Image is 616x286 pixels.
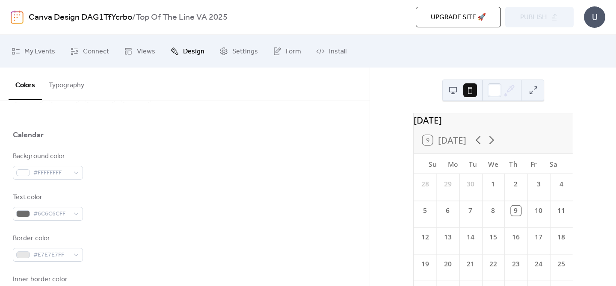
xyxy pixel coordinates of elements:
div: 5 [420,206,429,215]
a: My Events [5,38,62,64]
div: 25 [556,259,566,269]
a: Views [118,38,162,64]
div: 6 [443,206,453,215]
div: 7 [465,206,475,215]
div: 20 [443,259,453,269]
div: 4 [556,179,566,189]
div: 1 [488,179,498,189]
div: 17 [533,233,543,242]
div: 16 [511,233,521,242]
div: Border color [13,233,81,244]
div: Calendar [13,130,44,140]
button: Colors [9,68,42,100]
a: Design [164,38,211,64]
span: Views [137,45,155,58]
span: #6C6C6CFF [33,209,69,219]
div: 30 [465,179,475,189]
div: Tu [463,154,483,174]
a: Form [267,38,308,64]
a: Install [310,38,353,64]
div: Th [503,154,523,174]
button: Typography [42,68,91,99]
b: / [132,9,136,26]
span: My Events [24,45,55,58]
div: 21 [465,259,475,269]
div: 24 [533,259,543,269]
div: Fr [523,154,543,174]
a: Canva Design DAG1TfYcrbo [29,9,132,26]
div: U [584,6,605,28]
span: Install [329,45,346,58]
div: 8 [488,206,498,215]
div: 2 [511,179,521,189]
div: 22 [488,259,498,269]
span: Form [286,45,301,58]
div: 12 [420,233,429,242]
span: Connect [83,45,109,58]
div: 13 [443,233,453,242]
div: 28 [420,179,429,189]
div: 3 [533,179,543,189]
div: Inner border color [13,274,81,285]
div: Mo [443,154,463,174]
div: 10 [533,206,543,215]
div: 18 [556,233,566,242]
div: 9 [511,206,521,215]
div: 11 [556,206,566,215]
div: 23 [511,259,521,269]
div: Text color [13,192,81,203]
span: Settings [232,45,258,58]
div: [DATE] [414,113,573,127]
div: Sa [543,154,563,174]
div: We [483,154,503,174]
span: #E7E7E7FF [33,250,69,260]
b: Top Of The Line VA 2025 [136,9,228,26]
div: Su [422,154,442,174]
span: Upgrade site 🚀 [431,12,486,23]
div: Background color [13,151,81,162]
div: 19 [420,259,429,269]
button: Upgrade site 🚀 [416,7,501,27]
span: #FFFFFFFF [33,168,69,178]
span: Design [183,45,204,58]
div: 14 [465,233,475,242]
div: 15 [488,233,498,242]
a: Connect [64,38,115,64]
img: logo [11,10,24,24]
a: Settings [213,38,264,64]
div: 29 [443,179,453,189]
